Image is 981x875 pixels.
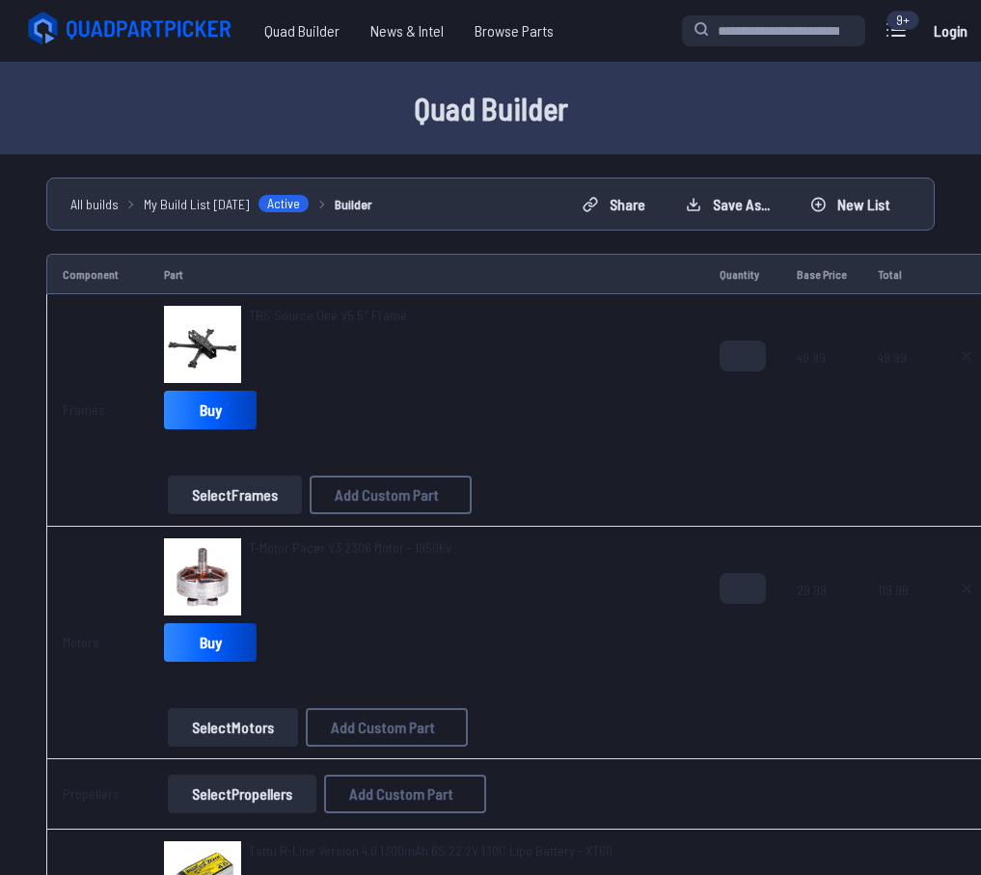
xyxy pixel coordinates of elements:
[927,12,973,50] a: Login
[781,254,862,294] td: Base Price
[669,189,786,220] button: Save as...
[144,194,250,214] span: My Build List [DATE]
[164,306,241,383] img: image
[164,708,302,747] a: SelectMotors
[249,538,451,558] a: T-Motor Pacer V3 2306 Motor - 1950Kv
[878,573,912,666] span: 119.96
[349,786,453,802] span: Add Custom Part
[878,341,912,433] span: 49.99
[249,12,355,50] a: Quad Builder
[249,307,407,323] span: TBS Source One V5 5" Frame
[249,841,613,861] a: Tattu R-Line Version 4.0 1300mAh 6S 22.2V 130C Lipo Battery - XT60
[797,573,847,666] span: 29.99
[70,194,119,214] a: All builds
[168,708,298,747] button: SelectMotors
[794,189,907,220] button: New List
[168,476,302,514] button: SelectFrames
[23,85,958,131] h1: Quad Builder
[144,194,310,214] a: My Build List [DATE]Active
[164,623,257,662] a: Buy
[168,775,316,813] button: SelectPropellers
[258,194,310,213] span: Active
[249,306,407,325] a: TBS Source One V5 5" Frame
[886,11,919,30] div: 9+
[331,720,435,735] span: Add Custom Part
[306,708,468,747] button: Add Custom Part
[566,189,662,220] button: Share
[704,254,781,294] td: Quantity
[355,12,459,50] a: News & Intel
[149,254,704,294] td: Part
[310,476,472,514] button: Add Custom Part
[63,634,99,650] a: Motors
[46,254,149,294] td: Component
[249,539,451,556] span: T-Motor Pacer V3 2306 Motor - 1950Kv
[164,775,320,813] a: SelectPropellers
[335,487,439,503] span: Add Custom Part
[797,341,847,433] span: 49.99
[164,538,241,615] img: image
[249,842,613,859] span: Tattu R-Line Version 4.0 1300mAh 6S 22.2V 130C Lipo Battery - XT60
[862,254,927,294] td: Total
[324,775,486,813] button: Add Custom Part
[335,194,372,214] a: Builder
[164,391,257,429] a: Buy
[63,401,105,418] a: Frames
[164,476,306,514] a: SelectFrames
[63,785,120,802] a: Propellers
[459,12,569,50] a: Browse Parts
